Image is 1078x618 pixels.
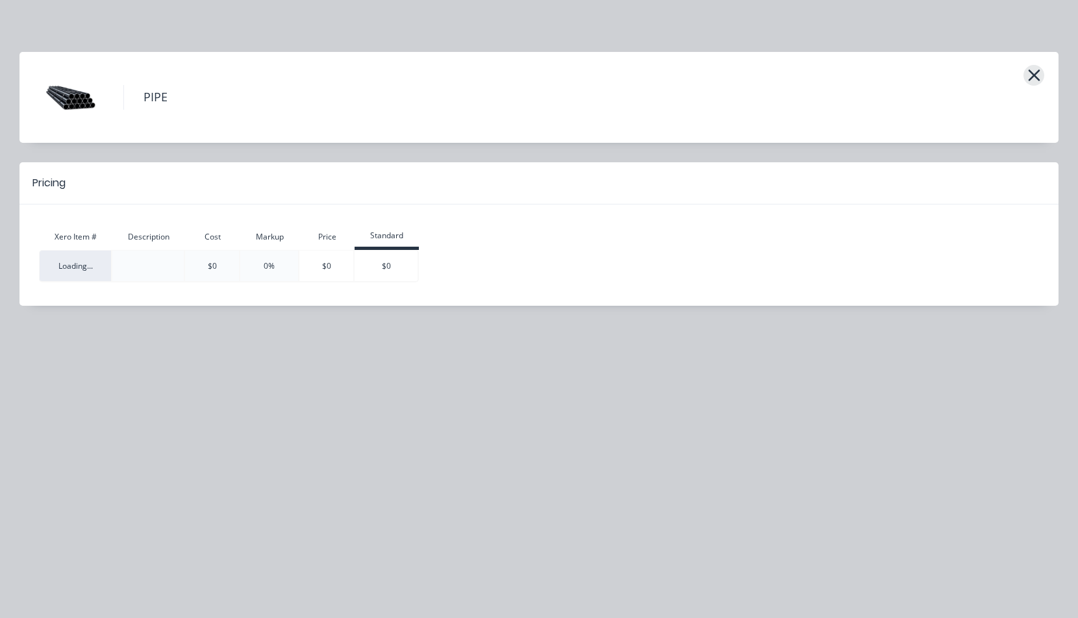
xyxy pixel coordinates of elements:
div: $0 [299,260,353,272]
div: Standard [355,230,419,241]
div: $0 [185,260,239,272]
h4: PIPE [123,85,168,110]
div: Xero Item # [39,231,112,243]
img: PIPE [39,65,104,130]
div: Markup [240,231,299,243]
div: $0 [355,260,418,272]
span: Loading... [58,260,93,271]
div: 0% [240,260,298,272]
div: Price [299,231,355,243]
div: Cost [185,231,240,243]
div: Description [112,231,185,243]
div: Pricing [32,175,66,191]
